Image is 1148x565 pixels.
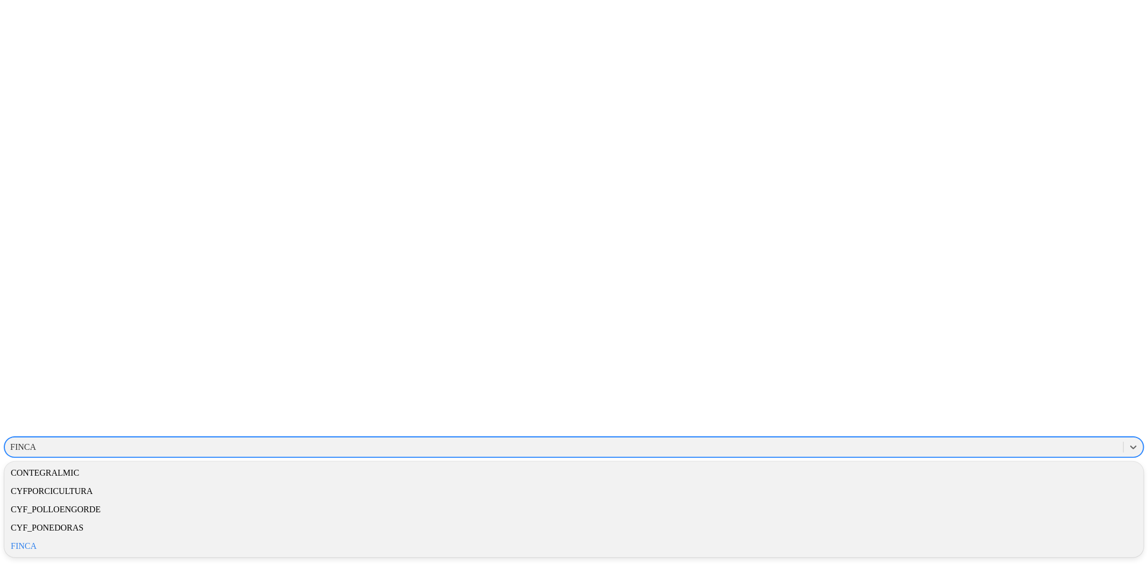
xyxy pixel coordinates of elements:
div: CYF_POLLOENGORDE [4,500,1144,519]
div: CONTEGRALMIC [4,464,1144,482]
div: CYF_PONEDORAS [4,519,1144,537]
div: FINCA [4,537,1144,555]
div: CYFPORCICULTURA [4,482,1144,500]
div: FINCA [10,442,36,452]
